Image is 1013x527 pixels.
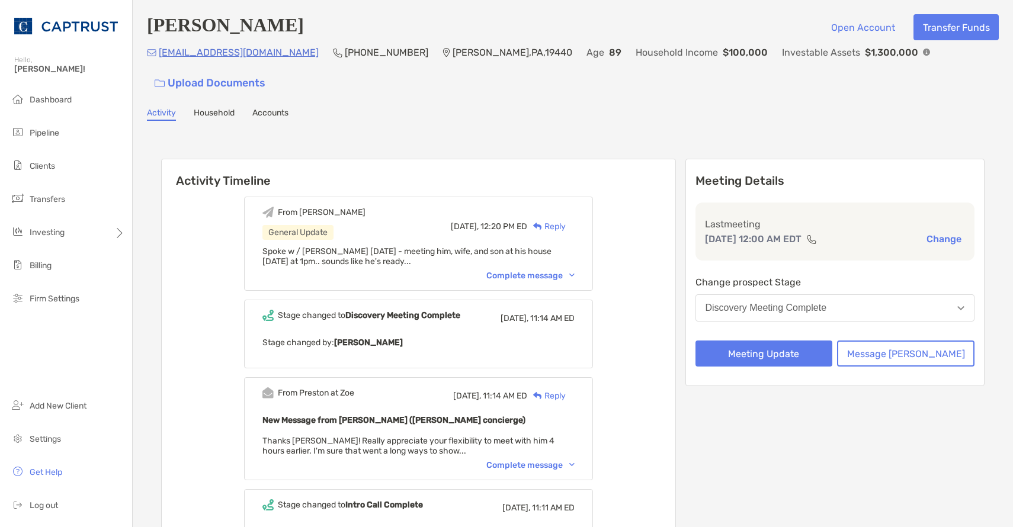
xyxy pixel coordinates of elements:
[705,217,966,232] p: Last meeting
[705,232,802,246] p: [DATE] 12:00 AM EDT
[11,125,25,139] img: pipeline icon
[533,392,542,400] img: Reply icon
[453,45,572,60] p: [PERSON_NAME] , PA , 19440
[30,294,79,304] span: Firm Settings
[486,460,575,470] div: Complete message
[695,275,975,290] p: Change prospect Stage
[262,335,575,350] p: Stage changed by:
[923,49,930,56] img: Info Icon
[782,45,860,60] p: Investable Assets
[11,497,25,512] img: logout icon
[147,108,176,121] a: Activity
[333,48,342,57] img: Phone Icon
[501,313,528,323] span: [DATE],
[334,338,403,348] b: [PERSON_NAME]
[30,500,58,510] span: Log out
[532,503,575,513] span: 11:11 AM ED
[530,313,575,323] span: 11:14 AM ED
[837,340,974,367] button: Message [PERSON_NAME]
[14,5,118,47] img: CAPTRUST Logo
[155,79,165,88] img: button icon
[14,64,125,74] span: [PERSON_NAME]!
[30,161,55,171] span: Clients
[278,388,354,398] div: From Preston at Zoe
[822,14,904,40] button: Open Account
[30,467,62,477] span: Get Help
[453,391,481,401] span: [DATE],
[30,128,59,138] span: Pipeline
[30,95,72,105] span: Dashboard
[11,191,25,205] img: transfers icon
[278,310,460,320] div: Stage changed to
[159,45,319,60] p: [EMAIL_ADDRESS][DOMAIN_NAME]
[262,415,525,425] b: New Message from [PERSON_NAME] ([PERSON_NAME] concierge)
[278,207,366,217] div: From [PERSON_NAME]
[262,436,554,456] span: Thanks [PERSON_NAME]! Really appreciate your flexibility to meet with him 4 hours earlier. I'm su...
[480,221,527,232] span: 12:20 PM ED
[11,158,25,172] img: clients icon
[30,194,65,204] span: Transfers
[262,499,274,510] img: Event icon
[345,310,460,320] b: Discovery Meeting Complete
[30,434,61,444] span: Settings
[486,271,575,281] div: Complete message
[262,207,274,218] img: Event icon
[636,45,718,60] p: Household Income
[262,387,274,399] img: Event icon
[278,500,423,510] div: Stage changed to
[30,261,52,271] span: Billing
[483,391,527,401] span: 11:14 AM ED
[11,398,25,412] img: add_new_client icon
[695,173,975,188] p: Meeting Details
[533,223,542,230] img: Reply icon
[502,503,530,513] span: [DATE],
[527,220,566,233] div: Reply
[11,92,25,106] img: dashboard icon
[11,464,25,478] img: get-help icon
[147,70,273,96] a: Upload Documents
[147,49,156,56] img: Email Icon
[913,14,999,40] button: Transfer Funds
[569,463,575,467] img: Chevron icon
[569,274,575,277] img: Chevron icon
[252,108,288,121] a: Accounts
[162,159,675,188] h6: Activity Timeline
[194,108,235,121] a: Household
[609,45,621,60] p: 89
[30,227,65,237] span: Investing
[806,234,817,244] img: communication type
[586,45,604,60] p: Age
[957,306,964,310] img: Open dropdown arrow
[527,390,566,402] div: Reply
[262,225,334,240] div: General Update
[30,401,86,411] span: Add New Client
[345,500,423,510] b: Intro Call Complete
[262,310,274,321] img: Event icon
[923,233,965,245] button: Change
[345,45,428,60] p: [PHONE_NUMBER]
[11,291,25,305] img: firm-settings icon
[451,221,479,232] span: [DATE],
[865,45,918,60] p: $1,300,000
[147,14,304,40] h4: [PERSON_NAME]
[706,303,827,313] div: Discovery Meeting Complete
[695,340,833,367] button: Meeting Update
[723,45,768,60] p: $100,000
[11,224,25,239] img: investing icon
[262,246,552,266] span: Spoke w / [PERSON_NAME] [DATE] - meeting him, wife, and son at his house [DATE] at 1pm.. sounds l...
[443,48,450,57] img: Location Icon
[11,431,25,445] img: settings icon
[11,258,25,272] img: billing icon
[695,294,975,322] button: Discovery Meeting Complete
